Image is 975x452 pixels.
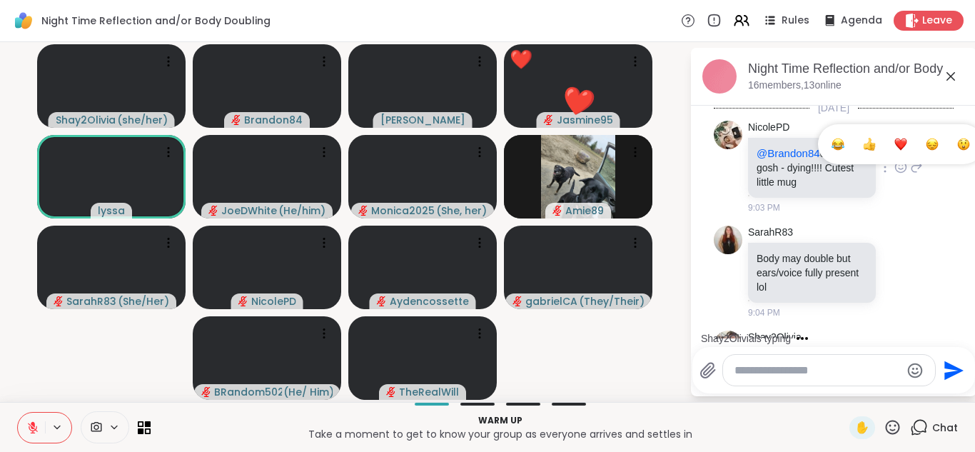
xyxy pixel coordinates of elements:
button: Select Reaction: Heart [886,130,915,159]
span: Leave [922,14,952,28]
span: ( She, her ) [436,204,487,218]
p: 16 members, 13 online [748,79,842,93]
img: Amie89 [541,135,615,219]
span: 9:03 PM [748,201,780,214]
img: https://sharewell-space-live.sfo3.digitaloceanspaces.com/user-generated/ce4ae2cb-cc59-4db7-950b-0... [714,121,742,149]
button: Emoji picker [906,362,924,379]
span: audio-muted [377,296,387,306]
span: ( she/her ) [117,113,168,127]
span: audio-muted [358,206,368,216]
span: NicolePD [251,294,296,308]
span: TheRealWill [399,385,459,399]
span: Agenda [841,14,882,28]
span: JoeDWhite [221,204,277,218]
span: Night Time Reflection and/or Body Doubling [41,14,271,28]
span: audio-muted [552,206,562,216]
button: Select Reaction: Joy [824,130,852,159]
span: [DATE] [809,101,858,115]
textarea: Type your message [734,363,901,378]
span: ( She/Her ) [118,294,169,308]
span: Aydencossette [390,294,469,308]
p: Take a moment to get to know your group as everyone arrives and settles in [159,427,841,441]
span: Brandon84 [244,113,303,127]
p: Body may double but ears/voice fully present lol [757,251,867,294]
span: audio-muted [512,296,522,306]
span: audio-muted [54,296,64,306]
span: audio-muted [544,115,554,125]
button: Send [936,354,968,386]
span: audio-muted [386,387,396,397]
span: Monica2025 [371,204,435,218]
span: ( They/Their ) [579,294,644,308]
span: SarahR83 [66,294,116,308]
span: [PERSON_NAME] [380,113,465,127]
span: audio-muted [208,206,218,216]
div: Night Time Reflection and/or Body Doubling, [DATE] [748,60,965,78]
img: ShareWell Logomark [11,9,36,33]
span: Rules [782,14,809,28]
span: audio-muted [238,296,248,306]
span: audio-muted [231,115,241,125]
span: gabrielCA [525,294,577,308]
a: SarahR83 [748,226,793,240]
button: ❤️ [547,71,610,134]
span: ✋ [855,419,869,436]
span: Amie89 [565,204,604,218]
div: ❤️ [510,46,532,74]
button: Select Reaction: Thumbs up [855,130,884,159]
img: https://sharewell-space-live.sfo3.digitaloceanspaces.com/user-generated/ad949235-6f32-41e6-8b9f-9... [714,226,742,254]
a: NicolePD [748,121,789,135]
span: Shay2Olivia [56,113,116,127]
p: oh my gosh - dying!!!! Cutest little mug [757,146,867,189]
span: @Brandon84 [757,147,820,159]
button: Select Reaction: Sad [918,130,946,159]
span: ( He/ Him ) [283,385,333,399]
span: lyssa [98,204,125,218]
img: Night Time Reflection and/or Body Doubling, Sep 07 [702,59,737,94]
span: 9:04 PM [748,306,780,319]
p: Warm up [159,414,841,427]
span: BRandom502 [214,385,282,399]
button: ❤️ [481,108,572,199]
span: Chat [932,421,958,435]
div: Shay2Olivia is typing [701,331,791,346]
span: ( He/him ) [278,204,325,218]
span: audio-muted [201,387,211,397]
